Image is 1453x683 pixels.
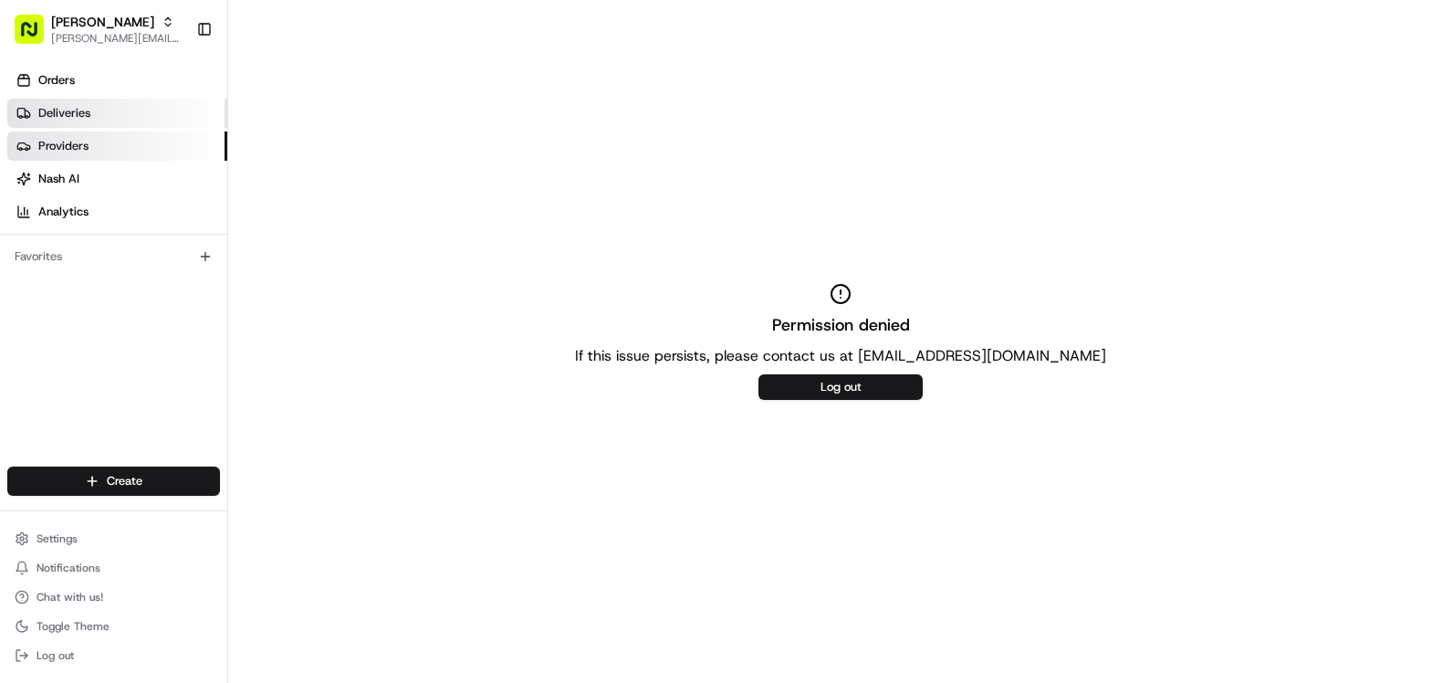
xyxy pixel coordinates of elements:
[37,561,100,575] span: Notifications
[37,531,78,546] span: Settings
[51,31,182,46] button: [PERSON_NAME][EMAIL_ADDRESS][PERSON_NAME][DOMAIN_NAME]
[172,265,293,283] span: API Documentation
[62,193,231,207] div: We're available if you need us!
[154,267,169,281] div: 💻
[107,473,142,489] span: Create
[7,614,220,639] button: Toggle Theme
[7,242,220,271] div: Favorites
[7,131,227,161] a: Providers
[18,174,51,207] img: 1736555255976-a54dd68f-1ca7-489b-9aae-adbdc363a1c4
[37,648,74,663] span: Log out
[182,310,221,323] span: Pylon
[7,467,220,496] button: Create
[47,118,301,137] input: Clear
[7,526,220,552] button: Settings
[18,267,33,281] div: 📗
[7,197,227,226] a: Analytics
[310,180,332,202] button: Start new chat
[7,66,227,95] a: Orders
[18,18,55,55] img: Nash
[51,13,154,31] button: [PERSON_NAME]
[7,164,227,194] a: Nash AI
[7,584,220,610] button: Chat with us!
[62,174,299,193] div: Start new chat
[11,257,147,290] a: 📗Knowledge Base
[147,257,300,290] a: 💻API Documentation
[7,555,220,581] button: Notifications
[38,204,89,220] span: Analytics
[18,73,332,102] p: Welcome 👋
[38,105,90,121] span: Deliveries
[129,309,221,323] a: Powered byPylon
[758,374,923,400] button: Log out
[37,590,103,604] span: Chat with us!
[38,171,79,187] span: Nash AI
[7,99,227,128] a: Deliveries
[37,619,110,634] span: Toggle Theme
[772,312,910,338] h2: Permission denied
[38,138,89,154] span: Providers
[7,7,189,51] button: [PERSON_NAME][PERSON_NAME][EMAIL_ADDRESS][PERSON_NAME][DOMAIN_NAME]
[575,345,1106,367] p: If this issue persists, please contact us at [EMAIL_ADDRESS][DOMAIN_NAME]
[37,265,140,283] span: Knowledge Base
[7,643,220,668] button: Log out
[38,72,75,89] span: Orders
